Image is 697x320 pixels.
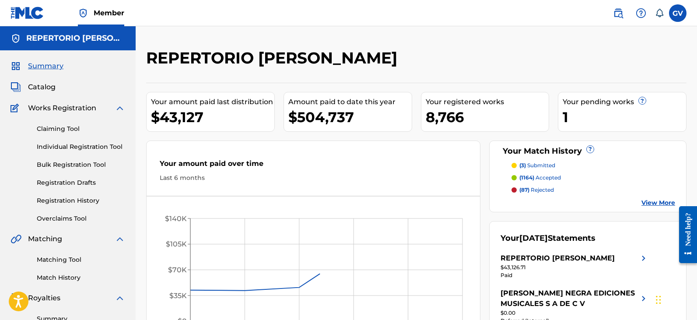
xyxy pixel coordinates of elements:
[11,82,56,92] a: CatalogCatalog
[37,124,125,134] a: Claiming Tool
[519,162,526,169] span: (3)
[160,173,467,183] div: Last 6 months
[655,9,664,18] div: Notifications
[669,4,686,22] div: User Menu
[501,271,649,279] div: Paid
[37,196,125,205] a: Registration History
[501,232,595,244] div: Your Statements
[288,97,412,107] div: Amount paid to date this year
[166,240,187,248] tspan: $105K
[11,293,21,303] img: Royalties
[426,97,549,107] div: Your registered works
[11,103,22,113] img: Works Registration
[501,145,675,157] div: Your Match History
[37,160,125,169] a: Bulk Registration Tool
[11,234,21,244] img: Matching
[165,215,187,223] tspan: $140K
[656,287,661,313] div: Arrastrar
[519,162,555,169] p: submitted
[37,178,125,187] a: Registration Drafts
[672,199,697,270] iframe: Resource Center
[94,8,124,18] span: Member
[511,174,675,182] a: (1164) accepted
[653,278,697,320] iframe: Chat Widget
[563,97,686,107] div: Your pending works
[28,293,60,303] span: Royalties
[146,48,402,68] h2: REPERTORIO [PERSON_NAME]
[638,253,649,264] img: right chevron icon
[519,186,554,194] p: rejected
[28,103,96,113] span: Works Registration
[501,288,638,309] div: [PERSON_NAME] NEGRA EDICIONES MUSICALES S A DE C V
[11,61,63,71] a: SummarySummary
[11,33,21,44] img: Accounts
[168,266,187,274] tspan: $70K
[519,233,548,243] span: [DATE]
[636,8,646,18] img: help
[501,253,649,279] a: REPERTORIO [PERSON_NAME]right chevron icon$43,126.71Paid
[632,4,650,22] div: Help
[37,255,125,264] a: Matching Tool
[519,174,561,182] p: accepted
[563,107,686,127] div: 1
[11,61,21,71] img: Summary
[115,293,125,303] img: expand
[641,198,675,207] a: View More
[11,7,44,19] img: MLC Logo
[519,174,534,181] span: (1164)
[26,33,125,43] h5: REPERTORIO VEGA
[613,8,623,18] img: search
[37,273,125,282] a: Match History
[587,146,594,153] span: ?
[501,309,649,317] div: $0.00
[511,186,675,194] a: (87) rejected
[115,234,125,244] img: expand
[288,107,412,127] div: $504,737
[609,4,627,22] a: Public Search
[160,158,467,173] div: Your amount paid over time
[37,142,125,151] a: Individual Registration Tool
[28,61,63,71] span: Summary
[28,82,56,92] span: Catalog
[115,103,125,113] img: expand
[638,288,649,309] img: right chevron icon
[501,253,615,264] div: REPERTORIO [PERSON_NAME]
[151,107,274,127] div: $43,127
[519,186,529,193] span: (87)
[28,234,62,244] span: Matching
[37,214,125,223] a: Overclaims Tool
[501,264,649,271] div: $43,126.71
[639,97,646,104] span: ?
[11,82,21,92] img: Catalog
[511,162,675,169] a: (3) submitted
[653,278,697,320] div: Widget de chat
[151,97,274,107] div: Your amount paid last distribution
[78,8,88,18] img: Top Rightsholder
[169,292,187,300] tspan: $35K
[426,107,549,127] div: 8,766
